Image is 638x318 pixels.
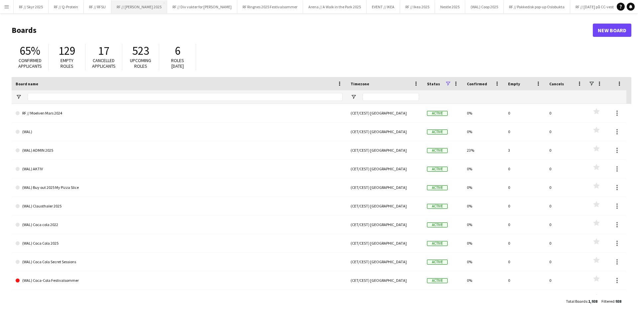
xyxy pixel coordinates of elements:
[463,122,504,141] div: 0%
[16,178,343,197] a: (WAL) Buy out 2025 My Pizza Slice
[111,0,167,13] button: RF // [PERSON_NAME] 2025
[58,43,75,58] span: 129
[463,178,504,197] div: 0%
[504,104,545,122] div: 0
[463,197,504,215] div: 0%
[549,81,564,86] span: Cancels
[508,81,520,86] span: Empty
[427,148,448,153] span: Active
[601,295,621,308] div: :
[427,241,448,246] span: Active
[363,93,419,101] input: Timezone Filter Input
[545,271,586,289] div: 0
[545,234,586,252] div: 0
[463,253,504,271] div: 0%
[504,141,545,159] div: 3
[49,0,84,13] button: RF // Q-Protein
[98,43,109,58] span: 17
[545,104,586,122] div: 0
[14,0,49,13] button: RF // Skyr 2025
[465,0,504,13] button: (WAL) Coop 2025
[427,111,448,116] span: Active
[16,122,343,141] a: (WAL)
[545,215,586,234] div: 0
[347,160,423,178] div: (CET/CEST) [GEOGRAPHIC_DATA]
[351,81,369,86] span: Timezone
[615,299,621,304] span: 938
[175,43,180,58] span: 6
[427,222,448,227] span: Active
[566,295,597,308] div: :
[347,197,423,215] div: (CET/CEST) [GEOGRAPHIC_DATA]
[303,0,367,13] button: Arena // A Walk in the Park 2025
[545,253,586,271] div: 0
[16,94,22,100] button: Open Filter Menu
[504,122,545,141] div: 0
[400,0,435,13] button: RF // Ikea 2025
[167,0,237,13] button: RF // Div vakter for [PERSON_NAME]
[347,122,423,141] div: (CET/CEST) [GEOGRAPHIC_DATA]
[427,129,448,134] span: Active
[427,185,448,190] span: Active
[16,141,343,160] a: (WAL) ADMIN 2025
[60,57,73,69] span: Empty roles
[545,122,586,141] div: 0
[504,178,545,197] div: 0
[347,141,423,159] div: (CET/CEST) [GEOGRAPHIC_DATA]
[28,93,343,101] input: Board name Filter Input
[130,57,151,69] span: Upcoming roles
[463,104,504,122] div: 0%
[347,104,423,122] div: (CET/CEST) [GEOGRAPHIC_DATA]
[16,197,343,215] a: (WAL) Clausthaler 2025
[347,290,423,308] div: (CET/CEST) [GEOGRAPHIC_DATA]
[570,0,619,13] button: RF // [DATE] på CC-vest
[504,234,545,252] div: 0
[588,299,597,304] span: 1,938
[504,253,545,271] div: 0
[504,215,545,234] div: 0
[84,0,111,13] button: RF // RFSU
[566,299,587,304] span: Total Boards
[545,178,586,197] div: 0
[347,215,423,234] div: (CET/CEST) [GEOGRAPHIC_DATA]
[16,81,38,86] span: Board name
[467,81,487,86] span: Confirmed
[601,299,614,304] span: Filtered
[16,234,343,253] a: (WAL) Coca Cola 2025
[347,234,423,252] div: (CET/CEST) [GEOGRAPHIC_DATA]
[435,0,465,13] button: Nestle 2025
[427,81,440,86] span: Status
[171,57,184,69] span: Roles [DATE]
[545,290,586,308] div: 0
[347,271,423,289] div: (CET/CEST) [GEOGRAPHIC_DATA]
[427,204,448,209] span: Active
[132,43,149,58] span: 523
[463,290,504,308] div: 0%
[347,178,423,197] div: (CET/CEST) [GEOGRAPHIC_DATA]
[463,215,504,234] div: 0%
[593,24,631,37] a: New Board
[237,0,303,13] button: RF Ringnes 2025 Festivalsommer
[16,104,343,122] a: RF // Moelven Mars 2024
[427,167,448,172] span: Active
[504,160,545,178] div: 0
[347,253,423,271] div: (CET/CEST) [GEOGRAPHIC_DATA]
[545,160,586,178] div: 0
[504,271,545,289] div: 0
[545,141,586,159] div: 0
[463,271,504,289] div: 0%
[92,57,116,69] span: Cancelled applicants
[16,290,343,308] a: (WAL) Coke Studio Secret Session 2023
[504,0,570,13] button: RF // Pakkedisk pop-up Oslobukta
[427,260,448,265] span: Active
[367,0,400,13] button: EVENT // IKEA
[427,278,448,283] span: Active
[18,57,42,69] span: Confirmed applicants
[20,43,40,58] span: 65%
[16,160,343,178] a: (WAL) AKTIV
[504,290,545,308] div: 0
[504,197,545,215] div: 0
[545,197,586,215] div: 0
[351,94,357,100] button: Open Filter Menu
[463,234,504,252] div: 0%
